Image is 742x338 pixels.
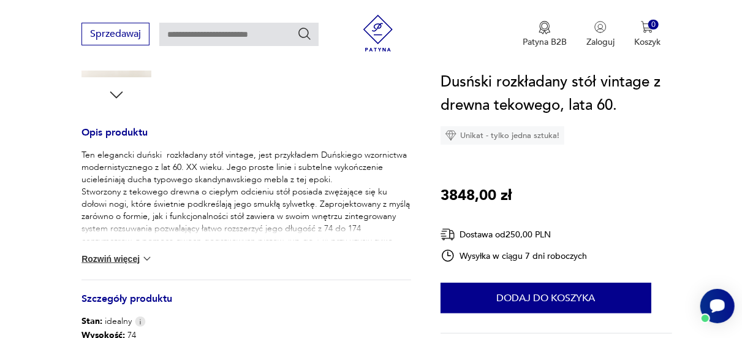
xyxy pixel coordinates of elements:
[445,130,456,141] img: Ikona diamentu
[441,227,455,242] img: Ikona dostawy
[441,184,512,207] p: 3848,00 zł
[81,129,411,149] h3: Opis produktu
[81,315,132,328] span: idealny
[441,227,588,242] div: Dostawa od 250,00 PLN
[135,317,146,327] img: Info icon
[81,295,411,315] h3: Szczegóły produktu
[523,21,567,48] a: Ikona medaluPatyna B2B
[81,315,102,327] b: Stan:
[523,21,567,48] button: Patyna B2B
[634,36,661,48] p: Koszyk
[648,20,659,30] div: 0
[81,149,411,259] p: Ten elegancki duński rozkładany stół vintage, jest przykładem Duńskiego wzornictwa modernistyczne...
[441,126,564,145] div: Unikat - tylko jedna sztuka!
[586,36,615,48] p: Zaloguj
[586,21,615,48] button: Zaloguj
[141,253,153,265] img: chevron down
[360,15,396,52] img: Patyna - sklep z meblami i dekoracjami vintage
[634,21,661,48] button: 0Koszyk
[700,289,735,323] iframe: Smartsupp widget button
[297,26,312,41] button: Szukaj
[523,36,567,48] p: Patyna B2B
[539,21,551,34] img: Ikona medalu
[441,248,588,263] div: Wysyłka w ciągu 7 dni roboczych
[441,283,651,313] button: Dodaj do koszyka
[641,21,653,33] img: Ikona koszyka
[81,31,150,39] a: Sprzedawaj
[594,21,607,33] img: Ikonka użytkownika
[441,71,672,117] h1: Dusński rozkładany stół vintage z drewna tekowego, lata 60.
[81,253,153,265] button: Rozwiń więcej
[81,23,150,45] button: Sprzedawaj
